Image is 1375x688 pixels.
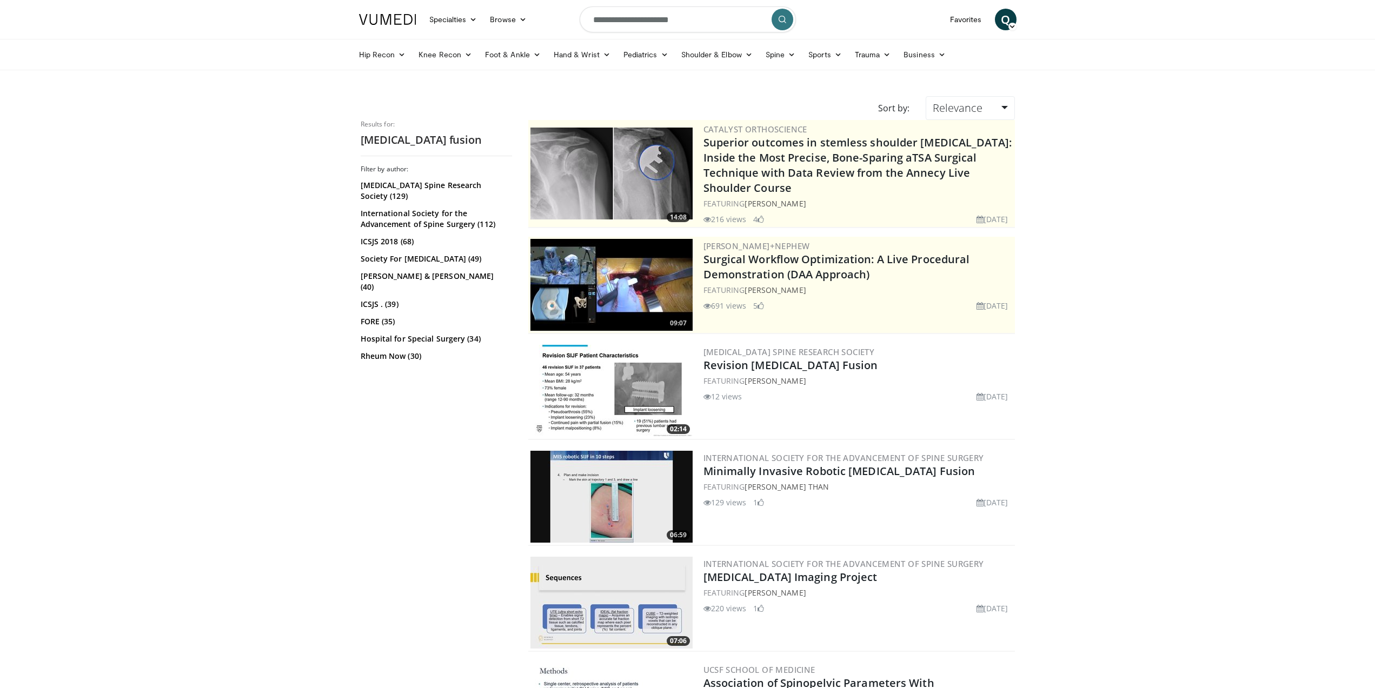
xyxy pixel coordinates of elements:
[759,44,802,65] a: Spine
[361,333,509,344] a: Hospital for Special Surgery (34)
[530,451,693,543] a: 06:59
[361,180,509,202] a: [MEDICAL_DATA] Spine Research Society (129)
[703,570,878,584] a: [MEDICAL_DATA] Imaging Project
[361,316,509,327] a: FORE (35)
[667,212,690,222] span: 14:08
[361,165,512,173] h3: Filter by author:
[703,497,747,508] li: 129 views
[530,451,693,543] img: 68f80066-be09-4a57-a747-30b4a07a4f48.300x170_q85_crop-smart_upscale.jpg
[530,128,693,219] a: 14:08
[530,239,693,331] img: bcfc90b5-8c69-4b20-afee-af4c0acaf118.300x170_q85_crop-smart_upscale.jpg
[361,236,509,247] a: ICSJS 2018 (68)
[977,300,1008,311] li: [DATE]
[617,44,675,65] a: Pediatrics
[745,376,806,386] a: [PERSON_NAME]
[753,497,764,508] li: 1
[483,9,533,30] a: Browse
[977,603,1008,614] li: [DATE]
[361,351,509,362] a: Rheum Now (30)
[530,345,693,437] img: 4c09bef7-672d-4cbf-82d0-804da60a49b6.300x170_q85_crop-smart_upscale.jpg
[703,587,1013,598] div: FEATURING
[703,481,1013,492] div: FEATURING
[703,252,970,282] a: Surgical Workflow Optimization: A Live Procedural Demonstration (DAA Approach)
[667,530,690,540] span: 06:59
[848,44,898,65] a: Trauma
[926,96,1014,120] a: Relevance
[479,44,547,65] a: Foot & Ankle
[361,133,512,147] h2: [MEDICAL_DATA] fusion
[667,424,690,434] span: 02:14
[580,6,796,32] input: Search topics, interventions
[703,603,747,614] li: 220 views
[703,300,747,311] li: 691 views
[361,299,509,310] a: ICSJS . (39)
[530,557,693,649] a: 07:06
[703,358,878,372] a: Revision [MEDICAL_DATA] Fusion
[353,44,413,65] a: Hip Recon
[745,587,806,598] a: [PERSON_NAME]
[870,96,918,120] div: Sort by:
[361,253,509,264] a: Society For [MEDICAL_DATA] (49)
[745,198,806,209] a: [PERSON_NAME]
[361,208,509,230] a: International Society for the Advancement of Spine Surgery (112)
[423,9,484,30] a: Specialties
[667,636,690,646] span: 07:06
[703,664,815,675] a: UCSF School of Medicine
[753,603,764,614] li: 1
[897,44,952,65] a: Business
[944,9,988,30] a: Favorites
[977,497,1008,508] li: [DATE]
[703,452,984,463] a: International Society for the Advancement of Spine Surgery
[361,271,509,292] a: [PERSON_NAME] & [PERSON_NAME] (40)
[412,44,479,65] a: Knee Recon
[745,482,829,492] a: [PERSON_NAME] Than
[703,558,984,569] a: International Society for the Advancement of Spine Surgery
[703,284,1013,296] div: FEATURING
[703,346,875,357] a: [MEDICAL_DATA] Spine Research Society
[530,345,693,437] a: 02:14
[703,135,1012,195] a: Superior outcomes in stemless shoulder [MEDICAL_DATA]: Inside the Most Precise, Bone-Sparing aTSA...
[703,464,975,478] a: Minimally Invasive Robotic [MEDICAL_DATA] Fusion
[361,120,512,129] p: Results for:
[753,300,764,311] li: 5
[753,213,764,225] li: 4
[703,198,1013,209] div: FEATURING
[530,557,693,649] img: 75ebb0c2-4b6c-410d-84e1-dc8317342bbb.300x170_q85_crop-smart_upscale.jpg
[703,241,810,251] a: [PERSON_NAME]+Nephew
[530,239,693,331] a: 09:07
[977,391,1008,402] li: [DATE]
[995,9,1017,30] a: Q
[933,101,982,115] span: Relevance
[703,391,742,402] li: 12 views
[359,14,416,25] img: VuMedi Logo
[703,124,807,135] a: Catalyst OrthoScience
[675,44,759,65] a: Shoulder & Elbow
[703,213,747,225] li: 216 views
[703,375,1013,386] div: FEATURING
[977,213,1008,225] li: [DATE]
[802,44,848,65] a: Sports
[667,318,690,328] span: 09:07
[530,128,693,219] img: 9f15458b-d013-4cfd-976d-a83a3859932f.300x170_q85_crop-smart_upscale.jpg
[547,44,617,65] a: Hand & Wrist
[745,285,806,295] a: [PERSON_NAME]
